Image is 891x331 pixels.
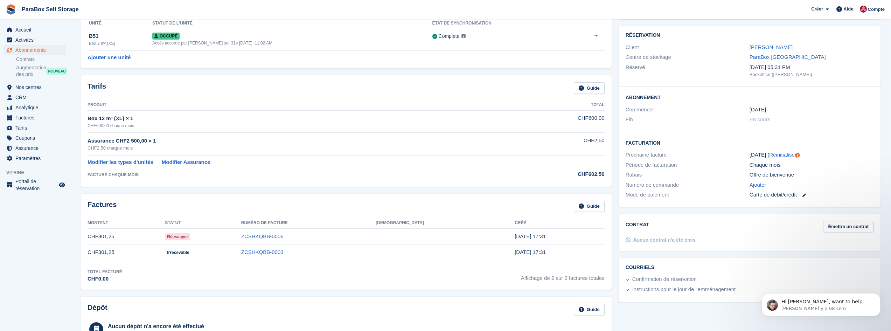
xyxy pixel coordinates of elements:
a: Guide [574,82,605,94]
div: Tooltip anchor [794,152,801,158]
h2: Courriels [626,265,873,270]
span: Réessayer [165,233,190,240]
th: Numéro de facture [241,218,376,229]
span: Occupé [152,33,180,40]
div: Fin [626,116,750,124]
a: menu [4,103,66,112]
th: Statut de l'unité [152,18,432,29]
th: Unité [88,18,152,29]
a: Ajouter une unité [88,54,131,62]
span: En cours [750,116,770,122]
div: FACTURÉ CHAQUE MOIS [88,172,511,178]
span: Nos centres [15,82,57,92]
div: NOUVEAU [46,68,67,75]
td: CHF301,25 [88,244,165,260]
div: Total facturé [88,269,122,275]
div: CHF600,00 chaque mois [88,123,511,129]
h2: Tarifs [88,82,106,94]
span: CRM [15,92,57,102]
div: Commencer [626,106,750,114]
a: ParaBox [GEOGRAPHIC_DATA] [750,54,826,60]
div: Instructions pour le jour de l'emménagement [632,285,736,294]
span: Compte [868,6,885,13]
a: menu [4,82,66,92]
h2: Facturation [626,139,873,146]
td: CHF600,00 [511,110,604,132]
span: Irrecevable [165,249,191,256]
div: [DATE] ( ) [750,151,873,159]
h2: Factures [88,201,117,212]
span: Factures [15,113,57,123]
span: Activités [15,35,57,45]
div: Backoffice ([PERSON_NAME]) [750,71,873,78]
time: 2025-07-02 23:00:00 UTC [750,106,766,114]
iframe: Intercom notifications message [751,278,891,327]
a: Émettre un contrat [823,221,873,233]
span: Tarifs [15,123,57,133]
div: Assurance CHF2 500,00 × 1 [88,137,511,145]
h2: Abonnement [626,94,873,101]
a: Contrats [16,56,66,63]
a: [PERSON_NAME] [750,44,793,50]
a: menu [4,35,66,45]
a: Boutique d'aperçu [58,181,66,189]
th: État de synchronisation [432,18,571,29]
td: CHF2,50 [511,133,604,156]
div: CHF602,50 [511,170,604,178]
a: Modifier Assurance [162,158,210,166]
a: ZCSHKQBB-0006 [241,233,284,239]
th: Total [511,99,604,111]
a: menu [4,143,66,153]
div: [DATE] 05:31 PM [750,63,873,71]
a: menu [4,25,66,35]
a: menu [4,113,66,123]
time: 2025-08-03 15:31:34 UTC [515,233,546,239]
div: Centre de stockage [626,53,750,61]
td: CHF301,25 [88,229,165,244]
div: Complete [439,33,460,40]
div: Chaque mois [750,161,873,169]
div: Box 2 m² (XS) [89,40,152,47]
a: menu [4,153,66,163]
span: Accueil [15,25,57,35]
a: Réinitialiser [769,152,796,158]
a: menu [4,178,66,192]
a: ZCSHKQBB-0003 [241,249,284,255]
th: Montant [88,218,165,229]
div: CHF0,00 [88,275,122,283]
a: menu [4,133,66,143]
span: Coupons [15,133,57,143]
span: Assurance [15,143,57,153]
span: Analytique [15,103,57,112]
div: Aucun contrat n'a été émis [633,236,696,244]
span: Vitrine [6,169,70,176]
span: Abonnements [15,45,57,55]
span: Portail de réservation [15,178,57,192]
span: Créer [811,6,823,13]
div: Carte de débit/crédit [750,191,873,199]
div: Numéro de commande [626,181,750,189]
a: menu [4,45,66,55]
a: Guide [574,304,605,315]
a: Augmentation des prix NOUVEAU [16,64,66,78]
a: menu [4,123,66,133]
th: Créé [515,218,605,229]
th: Statut [165,218,241,229]
img: icon-info-grey-7440780725fd019a000dd9b08b2336e03edf1995a4989e88bcd33f0948082b44.svg [461,34,466,38]
div: Confirmation de réservation [632,275,697,284]
div: Offre de bienvenue [750,171,873,179]
div: Prochaine facture [626,151,750,159]
time: 2025-07-03 15:31:17 UTC [515,249,546,255]
div: Box 12 m² (XL) × 1 [88,115,511,123]
th: Produit [88,99,511,111]
img: Yan Grandjean [860,6,867,13]
a: ParaBox Self Storage [19,4,82,15]
div: Client [626,43,750,51]
div: Mode de paiement [626,191,750,199]
span: Aide [843,6,853,13]
h2: Dépôt [88,304,107,315]
span: Affichage de 2 sur 2 factures totales [521,269,605,283]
